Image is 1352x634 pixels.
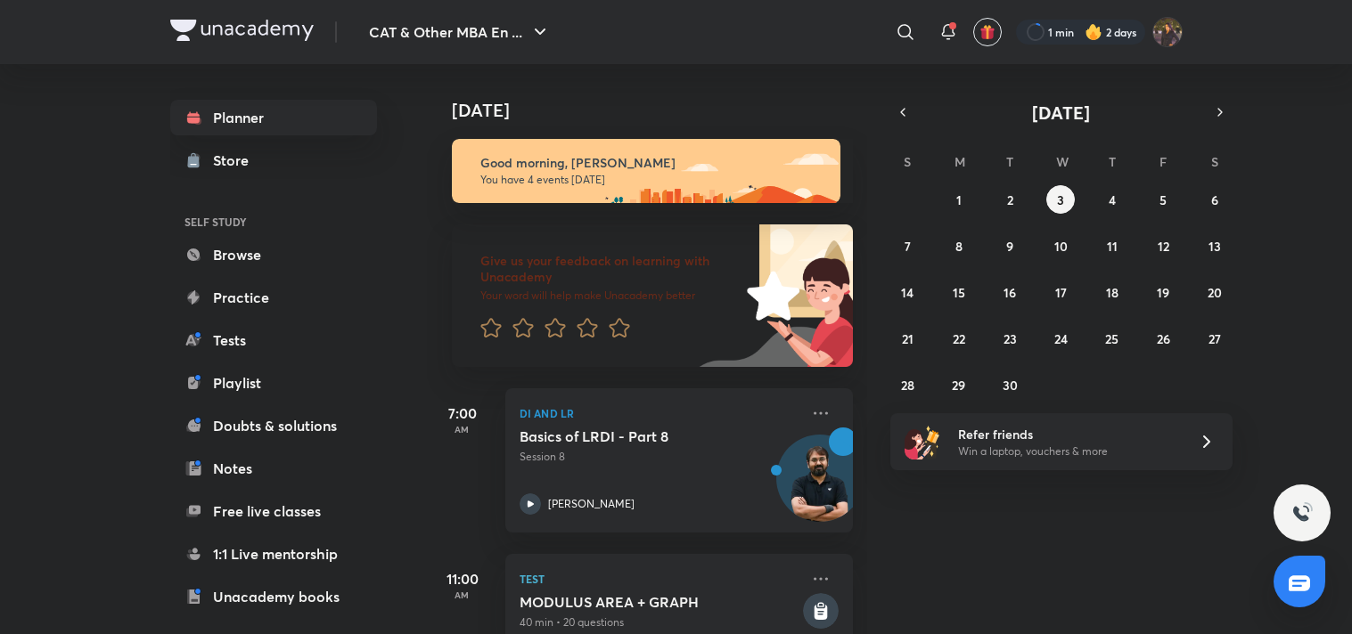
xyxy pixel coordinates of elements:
abbr: Monday [955,153,965,170]
abbr: September 29, 2025 [952,377,965,394]
abbr: September 16, 2025 [1004,284,1016,301]
button: September 28, 2025 [893,370,922,399]
abbr: September 12, 2025 [1158,238,1169,255]
button: September 18, 2025 [1098,278,1127,306]
abbr: September 5, 2025 [1159,191,1167,208]
a: Store [170,142,377,178]
a: Doubts & solutions [170,408,377,443]
a: Free live classes [170,493,377,529]
a: 1:1 Live mentorship [170,536,377,572]
button: September 21, 2025 [893,324,922,353]
abbr: September 20, 2025 [1208,284,1222,301]
a: Company Logo [170,20,314,45]
a: Playlist [170,365,377,401]
img: avatar [979,24,996,40]
img: referral [905,424,940,459]
img: morning [452,139,840,203]
p: You have 4 events [DATE] [480,173,824,187]
h4: [DATE] [452,100,871,121]
img: Company Logo [170,20,314,41]
abbr: Tuesday [1006,153,1013,170]
abbr: September 14, 2025 [901,284,914,301]
button: September 27, 2025 [1200,324,1229,353]
p: AM [427,424,498,435]
abbr: Sunday [904,153,911,170]
button: [DATE] [915,100,1208,125]
abbr: September 4, 2025 [1109,191,1116,208]
div: Store [213,150,259,171]
abbr: September 24, 2025 [1054,330,1068,347]
p: DI and LR [520,402,799,424]
abbr: September 22, 2025 [953,330,965,347]
span: [DATE] [1032,101,1090,125]
p: Test [520,568,799,589]
a: Notes [170,451,377,486]
button: September 16, 2025 [996,278,1024,306]
abbr: September 25, 2025 [1105,330,1118,347]
a: Planner [170,100,377,135]
abbr: September 3, 2025 [1057,191,1064,208]
h5: 7:00 [427,402,498,424]
abbr: September 30, 2025 [1003,377,1018,394]
a: Browse [170,237,377,272]
abbr: September 10, 2025 [1054,238,1068,255]
button: September 7, 2025 [893,232,922,260]
abbr: September 19, 2025 [1157,284,1169,301]
button: September 10, 2025 [1046,232,1075,260]
abbr: September 11, 2025 [1107,238,1118,255]
h5: 11:00 [427,568,498,589]
p: Win a laptop, vouchers & more [958,443,1177,459]
abbr: September 27, 2025 [1209,330,1221,347]
abbr: September 13, 2025 [1209,238,1221,255]
button: September 24, 2025 [1046,324,1075,353]
img: streak [1085,23,1102,41]
img: ttu [1291,502,1313,524]
button: September 26, 2025 [1149,324,1177,353]
button: avatar [973,18,1002,46]
abbr: September 23, 2025 [1004,330,1017,347]
button: September 14, 2025 [893,278,922,306]
h6: Give us your feedback on learning with Unacademy [480,253,741,285]
abbr: Saturday [1211,153,1218,170]
abbr: September 7, 2025 [905,238,911,255]
p: Your word will help make Unacademy better [480,289,741,303]
abbr: September 15, 2025 [953,284,965,301]
abbr: Wednesday [1056,153,1069,170]
h6: Refer friends [958,425,1177,443]
p: [PERSON_NAME] [548,496,635,512]
button: September 12, 2025 [1149,232,1177,260]
abbr: September 18, 2025 [1106,284,1118,301]
abbr: September 28, 2025 [901,377,914,394]
abbr: September 8, 2025 [955,238,963,255]
abbr: September 6, 2025 [1211,191,1218,208]
button: September 8, 2025 [945,232,973,260]
abbr: September 21, 2025 [902,330,914,347]
button: September 19, 2025 [1149,278,1177,306]
abbr: September 2, 2025 [1007,191,1013,208]
img: Avatar [777,444,863,530]
button: September 17, 2025 [1046,278,1075,306]
button: September 3, 2025 [1046,185,1075,214]
button: September 23, 2025 [996,324,1024,353]
button: September 22, 2025 [945,324,973,353]
p: Session 8 [520,449,799,465]
img: feedback_image [686,224,853,367]
button: September 29, 2025 [945,370,973,399]
button: September 20, 2025 [1200,278,1229,306]
a: Practice [170,280,377,315]
button: September 9, 2025 [996,232,1024,260]
a: Unacademy books [170,579,377,614]
button: September 13, 2025 [1200,232,1229,260]
p: AM [427,589,498,600]
p: 40 min • 20 questions [520,614,799,630]
h5: Basics of LRDI - Part 8 [520,427,742,445]
h6: SELF STUDY [170,207,377,237]
abbr: September 17, 2025 [1055,284,1067,301]
abbr: September 26, 2025 [1157,330,1170,347]
h6: Good morning, [PERSON_NAME] [480,155,824,171]
button: September 2, 2025 [996,185,1024,214]
button: September 1, 2025 [945,185,973,214]
button: September 15, 2025 [945,278,973,306]
button: September 4, 2025 [1098,185,1127,214]
h5: MODULUS AREA + GRAPH [520,593,799,611]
